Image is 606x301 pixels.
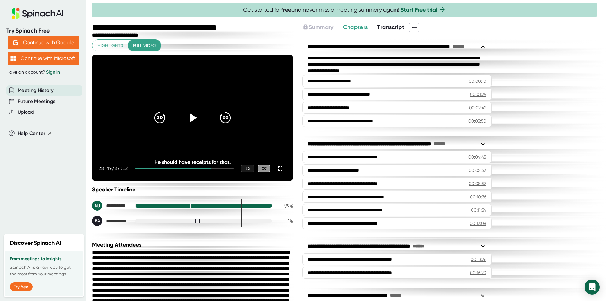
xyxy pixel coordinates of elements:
a: Sign in [46,69,60,75]
div: 00:11:34 [471,207,486,213]
div: 00:01:39 [470,91,486,98]
div: 00:12:08 [470,220,486,226]
h3: From meetings to insights [10,256,78,262]
h2: Discover Spinach AI [10,239,61,247]
a: Start Free trial [401,6,437,13]
span: Full video [133,42,156,50]
div: 00:16:20 [470,269,486,276]
button: Upload [18,109,34,116]
div: NJ [92,201,102,211]
div: Have an account? [6,69,80,75]
span: Highlights [98,42,123,50]
div: 28:49 / 37:12 [98,166,128,171]
div: 99 % [277,203,293,209]
span: Get started for and never miss a meeting summary again! [243,6,446,14]
button: Full video [128,40,161,51]
span: Chapters [343,24,368,31]
div: 00:13:36 [471,256,486,262]
div: He should have receipts for that. [112,159,273,165]
div: 00:05:53 [469,167,486,173]
button: Highlights [92,40,128,51]
button: Continue with Microsoft [8,52,79,65]
span: Help Center [18,130,45,137]
span: Summary [309,24,333,31]
div: 00:00:10 [469,78,486,84]
button: Future Meetings [18,98,55,105]
div: 00:02:42 [469,105,486,111]
p: Spinach AI is a new way to get the most from your meetings [10,264,78,277]
button: Transcript [377,23,404,32]
div: 1 % [277,218,293,224]
button: Help Center [18,130,52,137]
div: 00:03:50 [468,118,486,124]
b: free [281,6,291,13]
div: BA [92,216,102,226]
button: Summary [302,23,333,32]
div: 1 x [241,165,254,172]
div: Try Spinach Free [6,27,80,34]
div: Meeting Attendees [92,241,294,248]
div: 00:04:45 [468,154,486,160]
button: Continue with Google [8,36,79,49]
span: Transcript [377,24,404,31]
div: 00:10:36 [470,194,486,200]
div: Speaker Timeline [92,186,293,193]
div: Open Intercom Messenger [585,280,600,295]
button: Try free [10,282,33,291]
button: Meeting History [18,87,54,94]
button: Chapters [343,23,368,32]
img: Aehbyd4JwY73AAAAAElFTkSuQmCC [13,40,18,45]
div: CC [258,165,270,172]
div: 00:08:53 [469,180,486,187]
